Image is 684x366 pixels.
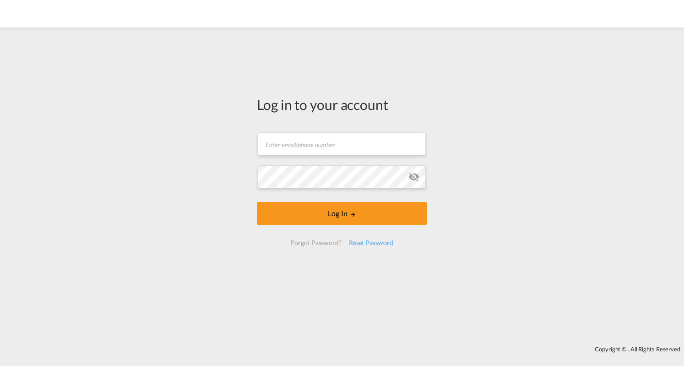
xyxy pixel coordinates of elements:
[257,202,427,225] button: LOGIN
[258,132,426,155] input: Enter email/phone number
[257,95,427,114] div: Log in to your account
[408,171,419,182] md-icon: icon-eye-off
[345,235,397,251] div: Reset Password
[287,235,345,251] div: Forgot Password?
